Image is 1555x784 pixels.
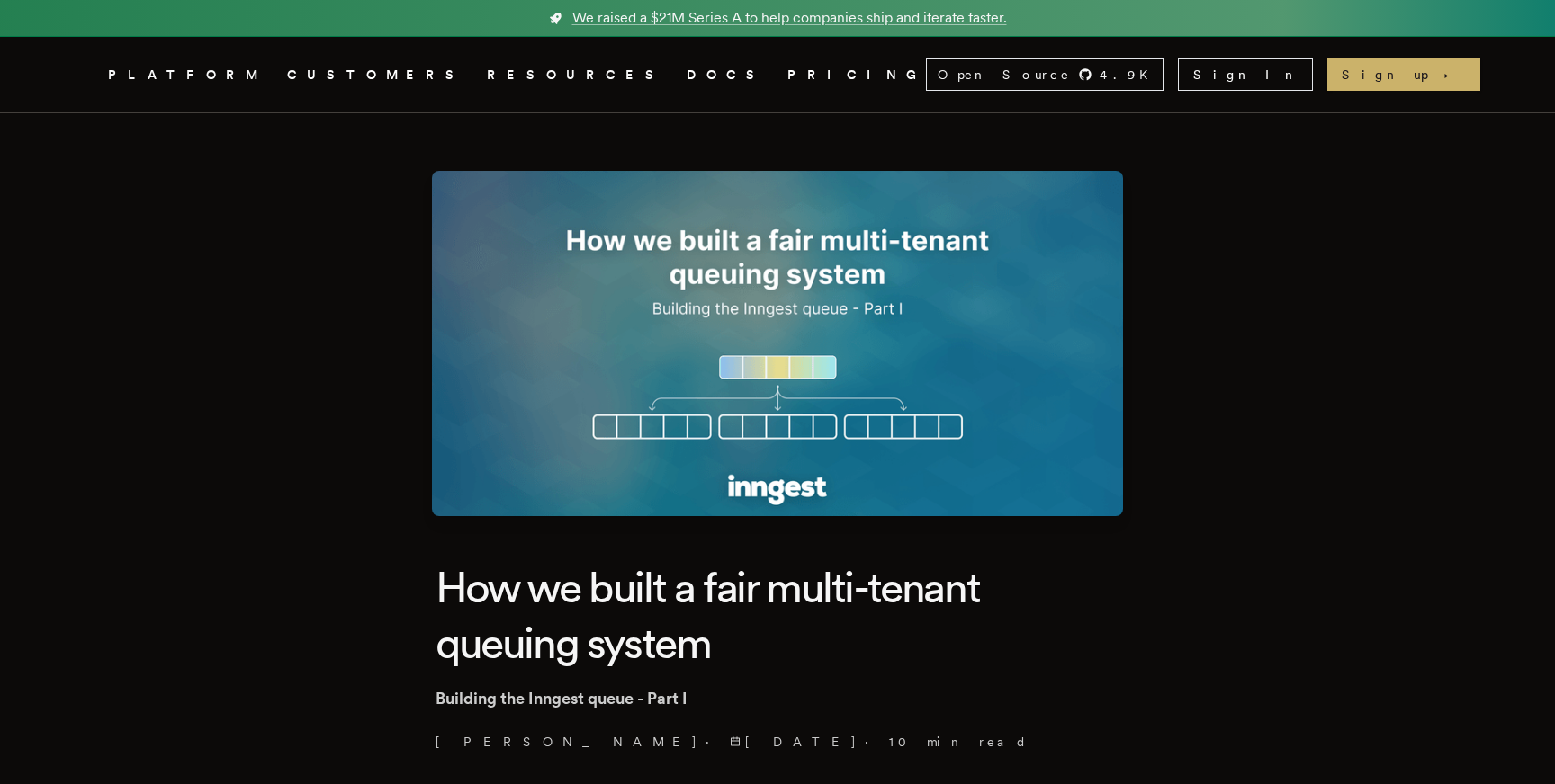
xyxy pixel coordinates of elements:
a: Sign In [1178,58,1313,91]
h1: How we built a fair multi-tenant queuing system [436,559,1119,672]
p: · · [436,733,1119,751]
img: Featured image for How we built a fair multi-tenant queuing system blog post [432,171,1123,516]
span: Open Source [938,66,1071,84]
a: [PERSON_NAME] [436,733,698,751]
span: We raised a $21M Series A to help companies ship and iterate faster. [572,7,1007,29]
nav: Global [58,37,1497,112]
a: PRICING [787,64,926,86]
span: 4.9 K [1100,66,1159,84]
p: Building the Inngest queue - Part I [436,686,1119,711]
span: 10 min read [889,733,1028,751]
span: → [1435,66,1466,84]
span: [DATE] [730,733,858,751]
button: PLATFORM [108,64,265,86]
button: RESOURCES [487,64,665,86]
a: Sign up [1327,58,1480,91]
a: DOCS [687,64,766,86]
a: CUSTOMERS [287,64,465,86]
